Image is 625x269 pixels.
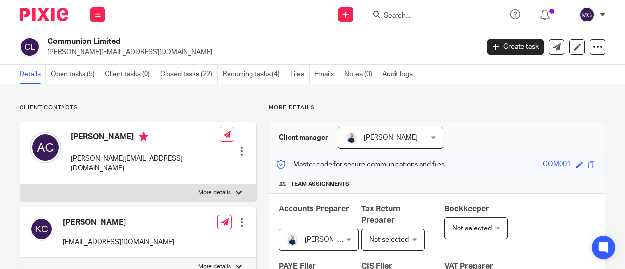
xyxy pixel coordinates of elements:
[71,154,220,174] p: [PERSON_NAME][EMAIL_ADDRESS][DOMAIN_NAME]
[63,217,174,228] h4: [PERSON_NAME]
[105,65,155,84] a: Client tasks (0)
[369,236,409,243] span: Not selected
[361,205,400,224] span: Tax Return Preparer
[290,65,310,84] a: Files
[71,132,220,144] h4: [PERSON_NAME]
[487,39,544,55] a: Create task
[160,65,218,84] a: Closed tasks (22)
[47,37,388,47] h2: Communion Limited
[305,236,358,243] span: [PERSON_NAME]
[139,132,148,142] i: Primary
[30,132,61,163] img: svg%3E
[30,217,53,241] img: svg%3E
[444,205,489,213] span: Bookkeeper
[383,12,471,21] input: Search
[276,160,445,169] p: Master code for secure communications and files
[452,225,492,232] span: Not selected
[346,132,357,144] img: MC_T&CO-3.jpg
[279,205,349,213] span: Accounts Preparer
[20,37,40,57] img: svg%3E
[287,234,298,246] img: MC_T&CO-3.jpg
[543,159,571,170] div: COM001
[47,47,473,57] p: [PERSON_NAME][EMAIL_ADDRESS][DOMAIN_NAME]
[291,180,349,188] span: Team assignments
[63,237,174,247] p: [EMAIL_ADDRESS][DOMAIN_NAME]
[314,65,339,84] a: Emails
[51,65,100,84] a: Open tasks (5)
[198,189,231,197] p: More details
[20,104,257,112] p: Client contacts
[344,65,377,84] a: Notes (0)
[279,133,328,143] h3: Client manager
[579,7,595,22] img: svg%3E
[382,65,417,84] a: Audit logs
[223,65,285,84] a: Recurring tasks (4)
[20,8,68,21] img: Pixie
[269,104,605,112] p: More details
[364,134,417,141] span: [PERSON_NAME]
[20,65,46,84] a: Details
